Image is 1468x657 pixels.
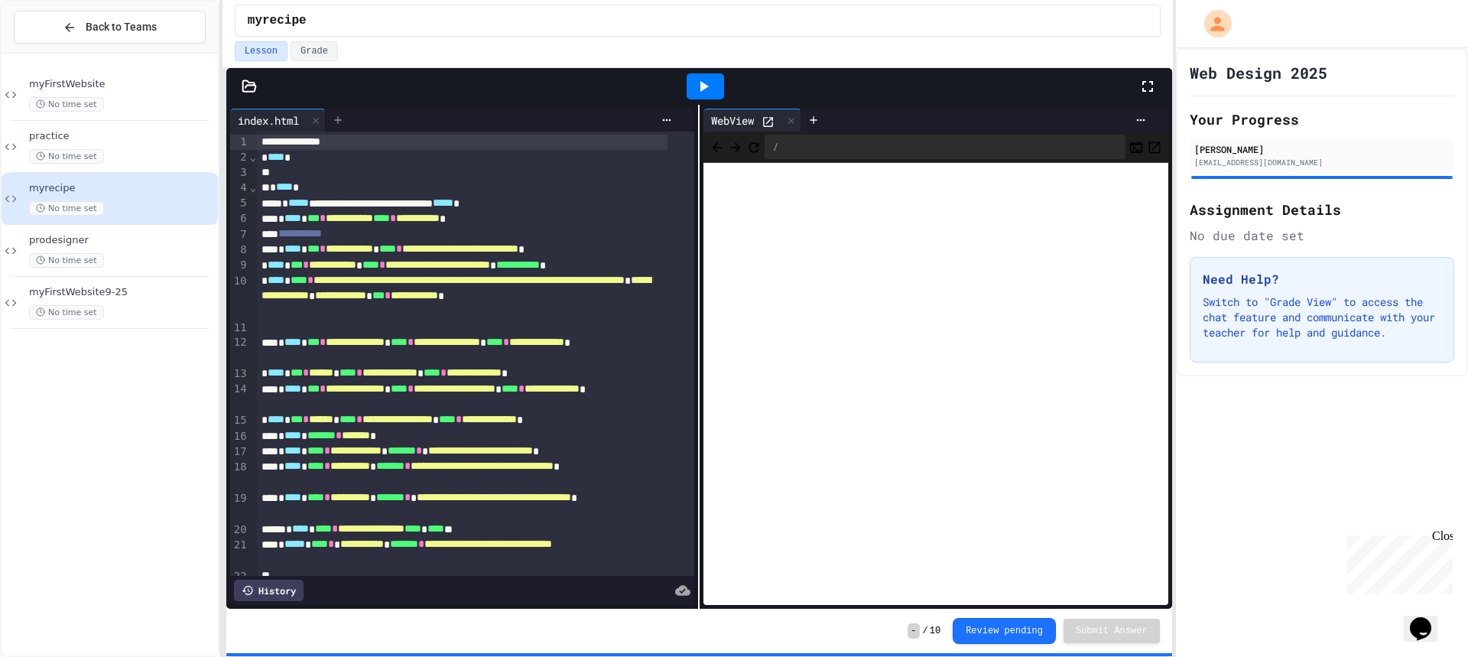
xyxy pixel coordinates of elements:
[230,112,307,128] div: index.html
[230,181,249,196] div: 4
[1194,142,1450,156] div: [PERSON_NAME]
[1203,294,1441,340] p: Switch to "Grade View" to access the chat feature and communicate with your teacher for help and ...
[230,538,249,569] div: 21
[1190,199,1454,220] h2: Assignment Details
[1064,619,1160,643] button: Submit Answer
[230,165,249,181] div: 3
[1203,270,1441,288] h3: Need Help?
[1190,109,1454,130] h2: Your Progress
[29,182,215,195] span: myrecipe
[1190,62,1327,83] h1: Web Design 2025
[234,580,304,601] div: History
[930,625,940,637] span: 10
[230,491,249,522] div: 19
[728,137,743,156] span: Forward
[703,109,801,132] div: WebView
[230,522,249,538] div: 20
[230,366,249,382] div: 13
[1147,138,1162,156] button: Open in new tab
[29,78,215,91] span: myFirstWebsite
[230,211,249,226] div: 6
[230,569,249,584] div: 22
[746,138,762,156] button: Refresh
[29,149,104,164] span: No time set
[230,135,249,150] div: 1
[230,274,249,320] div: 10
[29,286,215,299] span: myFirstWebsite9-25
[230,227,249,242] div: 7
[1076,625,1148,637] span: Submit Answer
[230,460,249,491] div: 18
[1341,529,1453,594] iframe: chat widget
[249,151,257,163] span: Fold line
[29,234,215,247] span: prodesigner
[29,97,104,112] span: No time set
[1194,157,1450,168] div: [EMAIL_ADDRESS][DOMAIN_NAME]
[908,623,919,639] span: -
[29,130,215,143] span: practice
[953,618,1056,644] button: Review pending
[230,150,249,165] div: 2
[249,181,257,194] span: Fold line
[14,11,206,44] button: Back to Teams
[923,625,928,637] span: /
[230,320,249,336] div: 11
[765,135,1125,159] div: /
[1188,6,1236,41] div: My Account
[230,196,249,211] div: 5
[235,41,287,61] button: Lesson
[1404,596,1453,642] iframe: chat widget
[703,112,762,128] div: WebView
[248,11,307,30] span: myrecipe
[29,253,104,268] span: No time set
[230,242,249,258] div: 8
[703,163,1168,606] iframe: Web Preview
[1129,138,1144,156] button: Console
[1190,226,1454,245] div: No due date set
[230,444,249,460] div: 17
[230,258,249,273] div: 9
[710,137,725,156] span: Back
[230,413,249,428] div: 15
[230,382,249,413] div: 14
[230,335,249,366] div: 12
[230,109,326,132] div: index.html
[230,429,249,444] div: 16
[86,19,157,35] span: Back to Teams
[6,6,106,97] div: Chat with us now!Close
[291,41,338,61] button: Grade
[29,201,104,216] span: No time set
[29,305,104,320] span: No time set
